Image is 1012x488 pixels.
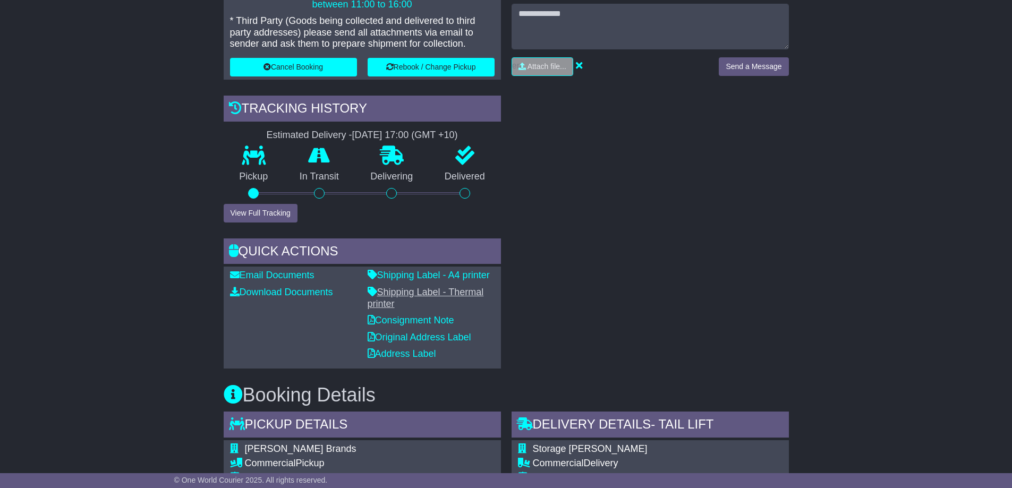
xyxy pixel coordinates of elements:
div: Tracking history [224,96,501,124]
div: Quick Actions [224,238,501,267]
span: [PERSON_NAME] Brands [245,443,356,454]
p: Pickup [224,171,284,183]
span: - Tail Lift [651,417,713,431]
button: Cancel Booking [230,58,357,76]
div: [STREET_ADDRESS][PERSON_NAME] [245,472,418,483]
div: Pickup Details [224,412,501,440]
a: Email Documents [230,270,314,280]
span: Commercial [533,458,584,468]
a: Original Address Label [368,332,471,343]
div: [STREET_ADDRESS][PERSON_NAME] [533,472,716,483]
span: © One World Courier 2025. All rights reserved. [174,476,328,484]
div: Estimated Delivery - [224,130,501,141]
button: Rebook / Change Pickup [368,58,495,76]
p: Delivering [355,171,429,183]
div: Delivery Details [512,412,789,440]
a: Consignment Note [368,315,454,326]
h3: Booking Details [224,384,789,406]
div: Delivery [533,458,716,469]
a: Address Label [368,348,436,359]
button: Send a Message [719,57,788,76]
p: Delivered [429,171,501,183]
span: Storage [PERSON_NAME] [533,443,648,454]
a: Shipping Label - A4 printer [368,270,490,280]
a: Shipping Label - Thermal printer [368,287,484,309]
a: Download Documents [230,287,333,297]
span: Commercial [245,458,296,468]
p: In Transit [284,171,355,183]
p: * Third Party (Goods being collected and delivered to third party addresses) please send all atta... [230,15,495,50]
div: [DATE] 17:00 (GMT +10) [352,130,458,141]
button: View Full Tracking [224,204,297,222]
div: Pickup [245,458,418,469]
